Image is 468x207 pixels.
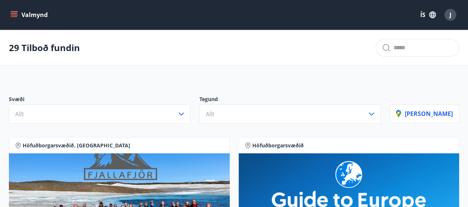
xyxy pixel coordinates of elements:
[9,8,51,21] button: menu
[9,96,191,104] p: Svæði
[199,96,381,104] p: Tegund
[450,11,451,19] span: J
[206,110,215,118] span: Allt
[9,41,80,54] p: 29 Tilboð fundin
[23,142,130,149] span: Höfuðborgarsvæðið, [GEOGRAPHIC_DATA]
[15,110,24,118] span: Allt
[199,104,381,124] button: Allt
[390,104,459,123] button: [PERSON_NAME]
[441,6,459,24] button: J
[9,104,191,124] button: Allt
[252,142,304,149] span: Höfuðborgarsvæðið
[396,110,453,118] p: [PERSON_NAME]
[416,8,440,21] button: ÍS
